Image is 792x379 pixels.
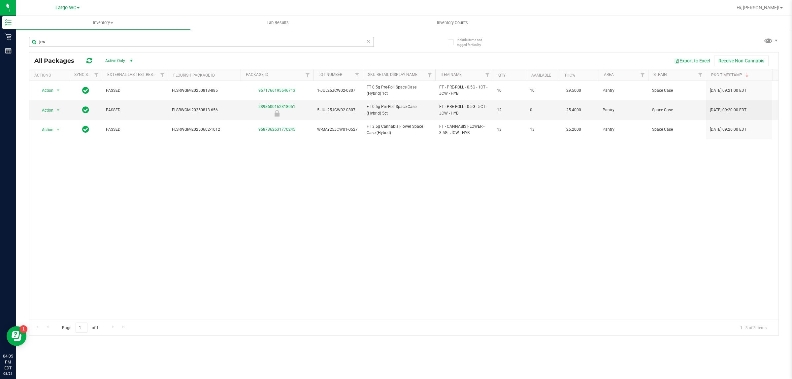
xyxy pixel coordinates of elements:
span: [DATE] 09:26:00 EDT [710,126,746,133]
span: Space Case [652,107,702,113]
a: Lab Results [190,16,365,30]
span: FT 0.5g Pre-Roll Space Case (Hybrid) 1ct [367,84,431,97]
span: 13 [497,126,522,133]
span: PASSED [106,126,164,133]
span: 0 [530,107,555,113]
span: 29.5000 [563,86,584,95]
span: FT - PRE-ROLL - 0.5G - 1CT - JCW - HYB [439,84,489,97]
a: Item Name [441,72,462,77]
span: select [54,125,62,134]
a: Filter [637,69,648,81]
a: Available [531,73,551,78]
span: 12 [497,107,522,113]
button: Export to Excel [670,55,714,66]
input: Search Package ID, Item Name, SKU, Lot or Part Number... [29,37,374,47]
button: Receive Non-Cannabis [714,55,769,66]
span: FLSRWGM-20250813-885 [172,87,237,94]
div: Actions [34,73,66,78]
span: Action [36,125,54,134]
span: In Sync [82,86,89,95]
span: 1 - 3 of 3 items [735,323,772,332]
span: FT - CANNABIS FLOWER - 3.5G - JCW - HYB [439,123,489,136]
span: Pantry [603,107,644,113]
span: 10 [497,87,522,94]
span: select [54,86,62,95]
a: Inventory [16,16,190,30]
span: PASSED [106,87,164,94]
span: In Sync [82,125,89,134]
a: Lot Number [318,72,342,77]
span: Inventory [16,20,190,26]
span: 1-JUL25JCW02-0807 [317,87,359,94]
span: [DATE] 09:20:00 EDT [710,107,746,113]
a: Area [604,72,614,77]
span: In Sync [82,105,89,115]
a: Filter [352,69,363,81]
p: 04:05 PM EDT [3,353,13,371]
span: Pantry [603,126,644,133]
a: Filter [302,69,313,81]
iframe: Resource center [7,326,26,346]
span: Pantry [603,87,644,94]
a: Strain [653,72,667,77]
a: 9587362631770245 [258,127,295,132]
a: Filter [482,69,493,81]
span: FLSRWGM-20250813-656 [172,107,237,113]
a: Pkg Timestamp [711,73,750,77]
span: Inventory Counts [428,20,477,26]
span: FT - PRE-ROLL - 0.5G - 5CT - JCW - HYB [439,104,489,116]
span: Action [36,106,54,115]
a: THC% [564,73,575,78]
a: Filter [695,69,706,81]
span: PASSED [106,107,164,113]
span: 5-JUL25JCW02-0807 [317,107,359,113]
span: Action [36,86,54,95]
span: Hi, [PERSON_NAME]! [737,5,779,10]
span: Space Case [652,126,702,133]
inline-svg: Inventory [5,19,12,26]
a: Inventory Counts [365,16,540,30]
p: 08/21 [3,371,13,376]
inline-svg: Reports [5,48,12,54]
span: Include items not tagged for facility [457,37,490,47]
span: Clear [366,37,371,46]
a: 9571766195546713 [258,88,295,93]
a: 2898600162818051 [258,104,295,109]
span: All Packages [34,57,81,64]
a: Package ID [246,72,268,77]
span: Largo WC [55,5,76,11]
span: [DATE] 09:21:00 EDT [710,87,746,94]
span: 25.2000 [563,125,584,134]
span: Lab Results [258,20,298,26]
div: Newly Received [240,110,314,117]
a: Filter [91,69,102,81]
a: Filter [424,69,435,81]
a: Sku Retail Display Name [368,72,417,77]
span: Space Case [652,87,702,94]
iframe: Resource center unread badge [19,325,27,333]
inline-svg: Retail [5,33,12,40]
a: External Lab Test Result [107,72,159,77]
span: 13 [530,126,555,133]
span: FT 0.5g Pre-Roll Space Case (Hybrid) 5ct [367,104,431,116]
span: FLSRWGM-20250602-1012 [172,126,237,133]
span: FT 3.5g Cannabis Flower Space Case (Hybrid) [367,123,431,136]
a: Flourish Package ID [173,73,215,78]
span: Page of 1 [56,323,104,333]
a: Sync Status [74,72,100,77]
span: select [54,106,62,115]
span: 25.4000 [563,105,584,115]
span: W-MAY25JCW01-0527 [317,126,359,133]
input: 1 [76,323,87,333]
a: Filter [157,69,168,81]
a: Qty [498,73,506,78]
span: 10 [530,87,555,94]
